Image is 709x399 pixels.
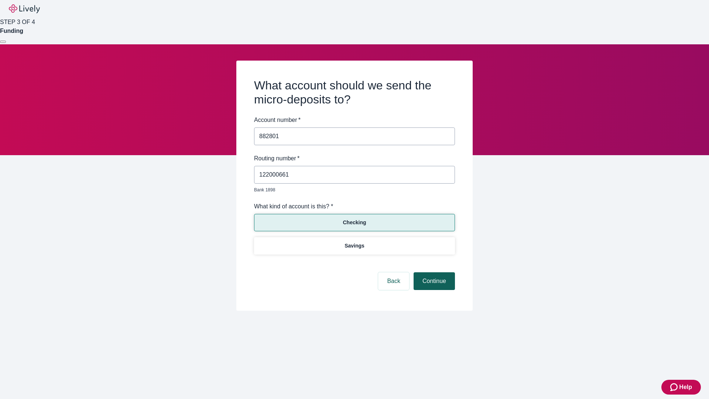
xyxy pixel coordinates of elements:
button: Checking [254,214,455,231]
label: Account number [254,116,301,125]
button: Continue [414,272,455,290]
p: Checking [343,219,366,226]
label: Routing number [254,154,299,163]
span: Help [679,383,692,392]
button: Zendesk support iconHelp [661,380,701,395]
img: Lively [9,4,40,13]
button: Savings [254,237,455,255]
svg: Zendesk support icon [670,383,679,392]
button: Back [378,272,409,290]
label: What kind of account is this? * [254,202,333,211]
p: Savings [345,242,364,250]
h2: What account should we send the micro-deposits to? [254,78,455,107]
p: Bank 1898 [254,187,450,193]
